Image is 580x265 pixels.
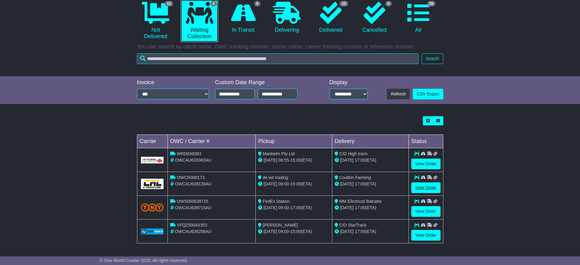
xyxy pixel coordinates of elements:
span: © One World Courier 2025. All rights reserved. [100,258,188,263]
td: Pickup [256,135,332,148]
div: Display [330,79,368,86]
div: Invoice [137,79,209,86]
div: Custom Date Range [215,79,313,86]
span: OWCAU639130AU [175,181,211,186]
span: Coulton Farming [339,175,371,180]
span: OWCR000173 [177,175,204,180]
span: OWCAU638715AU [175,205,211,210]
span: 17:00 [355,181,366,186]
span: OWCAU638256AU [175,229,211,234]
span: 08:55 [278,158,289,163]
span: [DATE] [264,229,277,234]
span: 15:00 [290,229,301,234]
span: [DATE] [340,229,354,234]
span: 15:00 [290,181,301,186]
td: OWC / Carrier # [168,135,256,148]
img: GetCarrierServiceLogo [141,228,164,235]
span: de wit trading [263,175,288,180]
div: - (ETA) [258,157,330,163]
td: Carrier [137,135,168,148]
button: Search [422,53,443,64]
span: 6 [385,1,392,6]
span: 17:00 [355,158,366,163]
div: (ETA) [335,228,406,235]
span: 4 [211,1,217,6]
span: C/O High trans [339,151,368,156]
button: Refresh [387,89,410,99]
span: [DATE] [264,158,277,163]
span: 10 [340,1,348,6]
span: [DATE] [264,181,277,186]
span: 26 [427,1,435,6]
div: (ETA) [335,157,406,163]
img: GetCarrierServiceLogo [141,179,164,189]
div: - (ETA) [258,205,330,211]
a: View Order [411,230,441,241]
span: FedEx Station [263,199,290,204]
span: 17:00 [290,205,301,210]
span: C/O StarTrack [339,223,366,227]
span: MM Electrical Balcatta [339,199,381,204]
span: 17:00 [355,205,366,210]
span: 17:00 [355,229,366,234]
span: [DATE] [264,205,277,210]
span: 09:00 [278,205,289,210]
a: CSV Export [413,89,443,99]
div: - (ETA) [258,181,330,187]
a: View Order [411,159,441,169]
span: OWS000638715 [177,199,208,204]
span: VFQZ50043353 [177,223,207,227]
span: 09:00 [278,181,289,186]
div: - (ETA) [258,228,330,235]
div: (ETA) [335,181,406,187]
a: View Order [411,206,441,217]
td: Status [409,135,443,148]
td: Delivery [332,135,409,148]
span: WRD639383 [177,151,201,156]
span: 10 [165,1,173,6]
span: 09:00 [278,229,289,234]
div: (ETA) [335,205,406,211]
span: OWCAU639383AU [175,158,211,163]
span: [DATE] [340,181,354,186]
a: View Order [411,182,441,193]
img: GetCarrierServiceLogo [141,157,164,163]
img: TNT_Domestic.png [141,203,164,212]
span: [PERSON_NAME] [263,223,298,227]
span: Manheim Pty Ltd [263,151,295,156]
span: 15:00 [290,158,301,163]
span: 6 [254,1,261,6]
span: [DATE] [340,158,354,163]
p: You can search by client name, OWC tracking number, carrier name, carrier tracking number or refe... [137,44,443,50]
span: [DATE] [340,205,354,210]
